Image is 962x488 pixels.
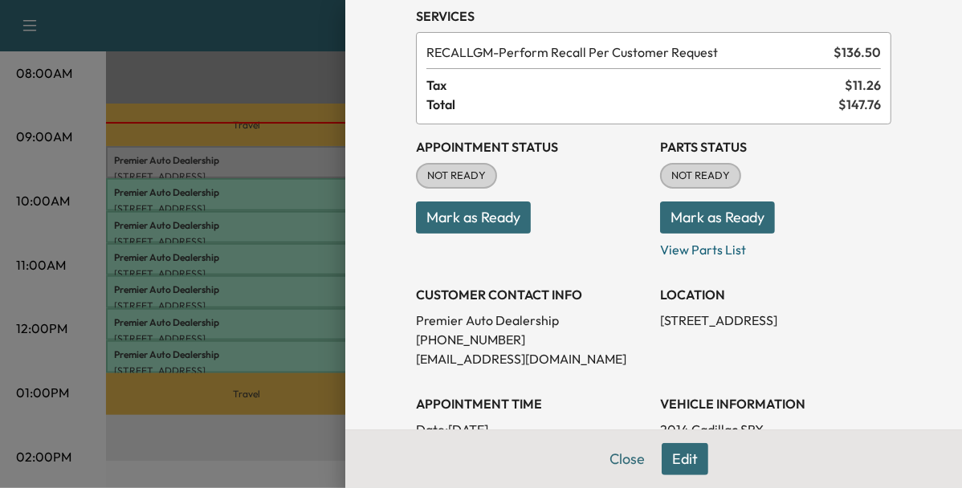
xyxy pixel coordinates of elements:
p: Date: [DATE] [416,420,647,439]
h3: LOCATION [660,285,891,304]
p: [STREET_ADDRESS] [660,311,891,330]
h3: Parts Status [660,137,891,157]
span: Tax [426,75,845,95]
h3: Services [416,6,891,26]
span: $ 136.50 [834,43,881,62]
h3: APPOINTMENT TIME [416,394,647,413]
h3: VEHICLE INFORMATION [660,394,891,413]
span: NOT READY [418,168,495,184]
p: [EMAIL_ADDRESS][DOMAIN_NAME] [416,349,647,368]
span: $ 147.76 [838,95,881,114]
button: Mark as Ready [416,201,531,234]
span: NOT READY [662,168,740,184]
p: Premier Auto Dealership [416,311,647,330]
p: View Parts List [660,234,891,259]
h3: CUSTOMER CONTACT INFO [416,285,647,304]
h3: Appointment Status [416,137,647,157]
button: Mark as Ready [660,201,775,234]
span: $ 11.26 [845,75,881,95]
p: 2014 Cadillac SRX [660,420,891,439]
button: Edit [662,443,708,475]
p: [PHONE_NUMBER] [416,330,647,349]
span: Perform Recall Per Customer Request [426,43,827,62]
button: Close [599,443,655,475]
span: Total [426,95,838,114]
